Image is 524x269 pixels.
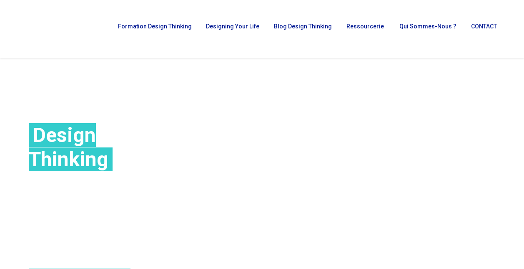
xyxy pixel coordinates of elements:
span: Blog Design Thinking [274,23,332,30]
a: CONTACT [467,23,500,35]
a: Formation Design Thinking [114,23,193,35]
a: Blog Design Thinking [270,23,334,35]
a: Designing Your Life [202,23,261,35]
img: French Future Academy [12,13,100,46]
span: CONTACT [471,23,497,30]
span: Qui sommes-nous ? [399,23,456,30]
a: Qui sommes-nous ? [395,23,459,35]
span: Ressourcerie [346,23,384,30]
a: Ressourcerie [342,23,386,35]
span: Formation Design Thinking [118,23,192,30]
span: Designing Your Life [206,23,259,30]
span: Design Thinking [29,123,113,171]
